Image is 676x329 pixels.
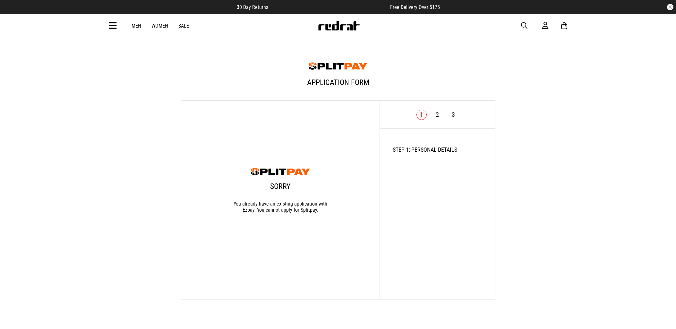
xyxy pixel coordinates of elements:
[151,23,168,29] a: Women
[390,4,440,10] span: Free Delivery Over $175
[232,192,329,213] div: You already have an existing application with Ezpay. You cannot apply for Splitpay.
[251,168,310,175] img: splitpay-logo.png
[181,73,495,97] h1: Application Form
[436,111,439,118] a: 2
[132,23,141,29] a: Men
[281,4,377,10] iframe: Customer reviews powered by Trustpilot
[270,181,291,192] div: Sorry
[393,146,482,153] h2: STEP 1: PERSONAL DETAILS
[237,4,268,10] span: 30 Day Returns
[178,23,189,29] a: Sale
[318,21,360,30] img: Redrat logo
[452,111,455,118] a: 3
